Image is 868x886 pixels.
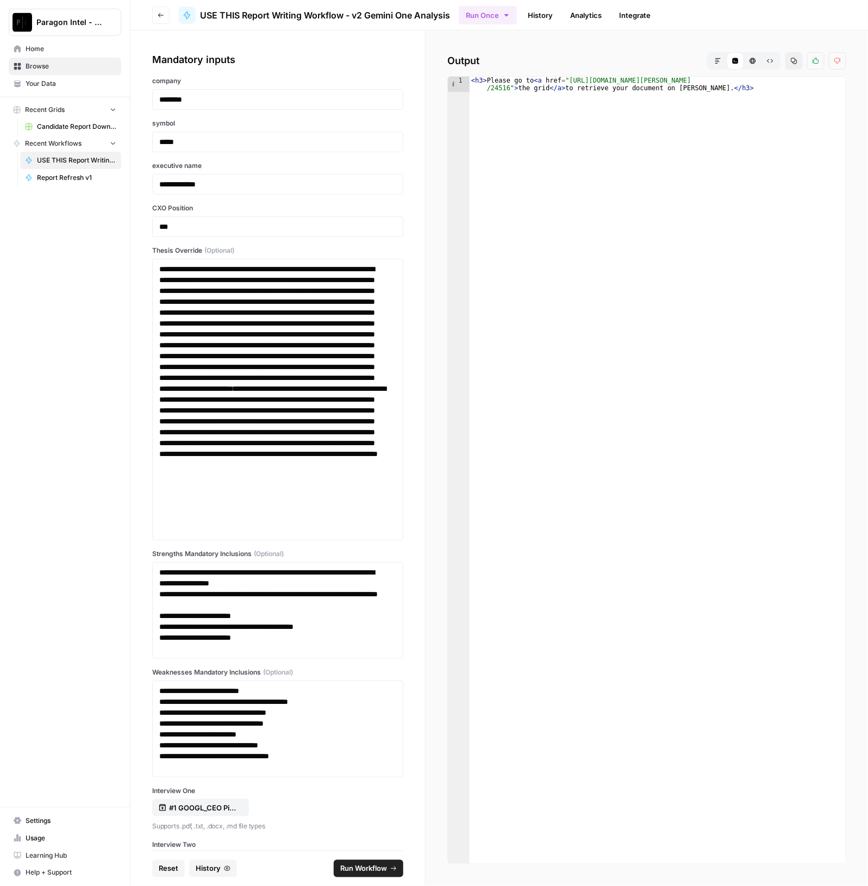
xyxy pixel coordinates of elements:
[152,246,403,255] label: Thesis Override
[9,102,121,118] button: Recent Grids
[9,40,121,58] a: Home
[448,77,458,84] span: Info, read annotations row 1
[254,549,284,559] span: (Optional)
[152,118,403,128] label: symbol
[152,76,403,86] label: company
[196,863,221,874] span: History
[9,847,121,864] a: Learning Hub
[152,52,403,67] div: Mandatory inputs
[26,851,116,860] span: Learning Hub
[37,155,116,165] span: USE THIS Report Writing Workflow - v2 Gemini One Analysis
[169,802,239,813] p: #1 GOOGL_CEO Pichai Interviews_[DATE]_Paragon Intel.pdf
[178,7,450,24] a: USE THIS Report Writing Workflow - v2 Gemini One Analysis
[564,7,608,24] a: Analytics
[9,864,121,882] button: Help + Support
[9,75,121,92] a: Your Data
[37,173,116,183] span: Report Refresh v1
[20,169,121,186] a: Report Refresh v1
[26,816,116,826] span: Settings
[152,203,403,213] label: CXO Position
[36,17,102,28] span: Paragon Intel - Bill / Ty / [PERSON_NAME] R&D
[263,667,293,677] span: (Optional)
[334,860,403,877] button: Run Workflow
[448,77,470,92] div: 1
[9,829,121,847] a: Usage
[340,863,387,874] span: Run Workflow
[9,812,121,829] a: Settings
[521,7,559,24] a: History
[189,860,237,877] button: History
[37,122,116,132] span: Candidate Report Download Sheet
[159,863,178,874] span: Reset
[26,61,116,71] span: Browse
[26,833,116,843] span: Usage
[9,135,121,152] button: Recent Workflows
[152,161,403,171] label: executive name
[152,821,403,832] p: Supports .pdf, .txt, .docx, .md file types
[26,868,116,878] span: Help + Support
[152,840,403,850] label: Interview Two
[152,799,249,816] button: #1 GOOGL_CEO Pichai Interviews_[DATE]_Paragon Intel.pdf
[25,139,82,148] span: Recent Workflows
[152,860,185,877] button: Reset
[13,13,32,32] img: Paragon Intel - Bill / Ty / Colby R&D Logo
[9,9,121,36] button: Workspace: Paragon Intel - Bill / Ty / Colby R&D
[26,44,116,54] span: Home
[200,9,450,22] span: USE THIS Report Writing Workflow - v2 Gemini One Analysis
[26,79,116,89] span: Your Data
[20,152,121,169] a: USE THIS Report Writing Workflow - v2 Gemini One Analysis
[152,667,403,677] label: Weaknesses Mandatory Inclusions
[459,6,517,24] button: Run Once
[204,246,234,255] span: (Optional)
[447,52,846,70] h2: Output
[9,58,121,75] a: Browse
[152,549,403,559] label: Strengths Mandatory Inclusions
[20,118,121,135] a: Candidate Report Download Sheet
[25,105,65,115] span: Recent Grids
[613,7,657,24] a: Integrate
[152,786,403,796] label: Interview One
